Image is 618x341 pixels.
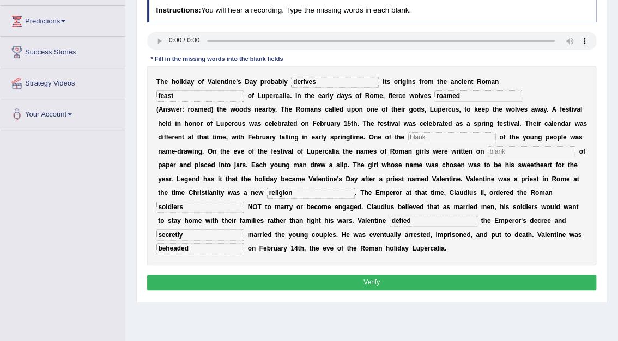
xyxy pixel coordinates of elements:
b: t [217,106,219,113]
b: i [462,78,463,86]
b: a [322,92,325,100]
b: u [347,106,350,113]
b: v [391,120,395,127]
b: h [160,78,164,86]
b: a [409,120,413,127]
b: o [248,92,252,100]
b: T [281,106,284,113]
input: blank [390,216,477,227]
b: o [301,120,305,127]
div: * Fill in the missing words into the blank fields [147,54,287,64]
b: s [386,78,390,86]
b: R [477,78,482,86]
b: o [394,78,398,86]
b: e [203,106,207,113]
b: R [296,106,301,113]
b: e [380,120,384,127]
b: c [265,120,269,127]
b: i [391,92,392,100]
b: r [325,92,328,100]
button: Verify [147,275,597,290]
b: l [282,78,284,86]
b: b [277,120,281,127]
b: : [182,106,184,113]
b: ' [236,78,238,86]
b: t [437,78,439,86]
b: v [420,92,424,100]
b: r [398,78,401,86]
b: n [221,78,225,86]
a: Strategy Videos [1,68,125,95]
b: m [486,78,492,86]
b: m [373,92,379,100]
b: n [255,106,258,113]
b: , [425,106,426,113]
b: b [320,120,324,127]
b: h [439,78,443,86]
b: a [262,106,266,113]
b: n [314,106,318,113]
b: f [210,120,213,127]
input: blank [488,146,575,157]
b: l [580,106,582,113]
b: a [329,106,332,113]
b: s [258,120,262,127]
b: i [383,78,384,86]
b: 1 [344,120,348,127]
b: s [524,106,528,113]
b: c [275,92,279,100]
b: I [295,92,297,100]
b: l [179,78,181,86]
b: o [511,106,514,113]
b: b [268,106,272,113]
b: u [326,120,330,127]
b: l [215,78,217,86]
b: s [421,106,425,113]
b: r [273,92,276,100]
b: w [230,106,235,113]
b: n [192,120,196,127]
b: A [159,106,163,113]
b: o [266,78,270,86]
b: o [196,120,200,127]
b: n [408,78,411,86]
b: e [162,120,166,127]
b: F [312,120,316,127]
b: f [419,78,421,86]
b: l [515,106,517,113]
b: , [459,106,461,113]
b: 5 [347,120,351,127]
b: n [359,106,362,113]
b: h [284,106,288,113]
b: u [262,92,265,100]
b: l [334,106,336,113]
b: e [258,106,262,113]
b: f [560,106,562,113]
b: i [227,78,228,86]
b: y [253,78,257,86]
input: blank [156,202,244,212]
b: a [491,78,495,86]
b: e [441,106,445,113]
b: o [424,78,428,86]
input: blank [156,229,244,240]
input: blank [156,243,244,254]
b: u [451,106,455,113]
b: n [297,92,301,100]
b: e [164,78,168,86]
b: e [478,106,482,113]
b: s [247,106,251,113]
b: L [216,120,220,127]
b: w [506,106,511,113]
b: m [428,78,434,86]
b: l [272,120,274,127]
b: s [565,106,569,113]
b: s [412,120,416,127]
b: a [254,120,258,127]
b: y [337,120,341,127]
b: o [466,106,470,113]
b: t [387,120,389,127]
b: a [531,106,535,113]
b: e [290,120,294,127]
b: o [235,106,239,113]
